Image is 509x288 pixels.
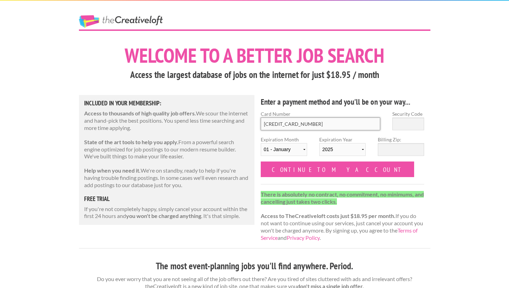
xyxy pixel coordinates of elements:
[84,167,141,174] strong: Help when you need it.
[84,139,250,160] p: From a powerful search engine optimized for job postings to our modern resume builder. We've buil...
[261,96,425,107] h4: Enter a payment method and you'll be on your way...
[84,110,250,131] p: We scour the internet and hand-pick the best positions. You spend less time searching and more ti...
[261,227,418,241] a: Terms of Service
[84,167,250,189] p: We're on standby, ready to help if you're having trouble finding postings. In some cases we'll ev...
[261,191,425,242] p: If you do not want to continue using our services, just cancel your account you won't be charged ...
[378,136,424,143] label: Billing Zip:
[261,212,395,219] strong: Access to TheCreativeloft costs just $18.95 per month.
[84,100,250,106] h5: Included in Your Membership:
[84,110,196,116] strong: Access to thousands of high quality job offers.
[79,15,163,28] a: The Creative Loft
[319,136,366,162] label: Expiration Year
[287,234,320,241] a: Privacy Policy
[261,136,307,162] label: Expiration Month
[84,196,250,202] h5: free trial
[261,143,307,156] select: Expiration Month
[84,139,178,145] strong: State of the art tools to help you apply.
[79,68,430,81] h3: Access the largest database of jobs on the internet for just $18.95 / month
[392,110,424,117] label: Security Code
[261,110,381,117] label: Card Number
[261,191,424,205] strong: There is absolutely no contract, no commitment, no minimums, and cancelling just takes two clicks.
[261,162,414,177] input: Continue to my account
[126,212,201,219] strong: you won't be charged anything
[319,143,366,156] select: Expiration Year
[84,206,250,220] p: If you're not completely happy, simply cancel your account within the first 24 hours and . It's t...
[79,45,430,66] h1: Welcome to a better job search
[79,260,430,273] h3: The most event-planning jobs you'll find anywhere. Period.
